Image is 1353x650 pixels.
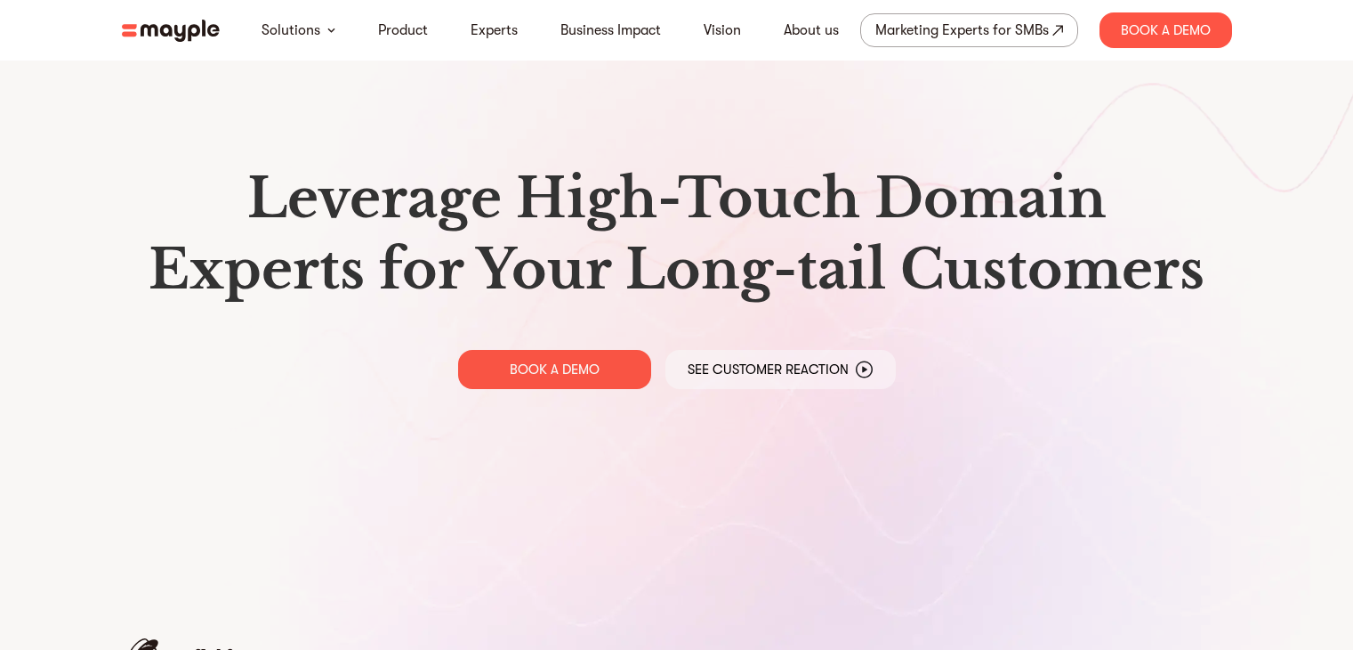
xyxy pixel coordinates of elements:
[784,20,839,41] a: About us
[471,20,518,41] a: Experts
[704,20,741,41] a: Vision
[122,20,220,42] img: mayple-logo
[688,361,849,378] p: See Customer Reaction
[458,350,651,389] a: BOOK A DEMO
[875,18,1049,43] div: Marketing Experts for SMBs
[262,20,320,41] a: Solutions
[860,13,1078,47] a: Marketing Experts for SMBs
[378,20,428,41] a: Product
[560,20,661,41] a: Business Impact
[510,361,600,378] p: BOOK A DEMO
[136,163,1218,305] h1: Leverage High-Touch Domain Experts for Your Long-tail Customers
[1099,12,1232,48] div: Book A Demo
[327,28,335,33] img: arrow-down
[665,350,896,389] a: See Customer Reaction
